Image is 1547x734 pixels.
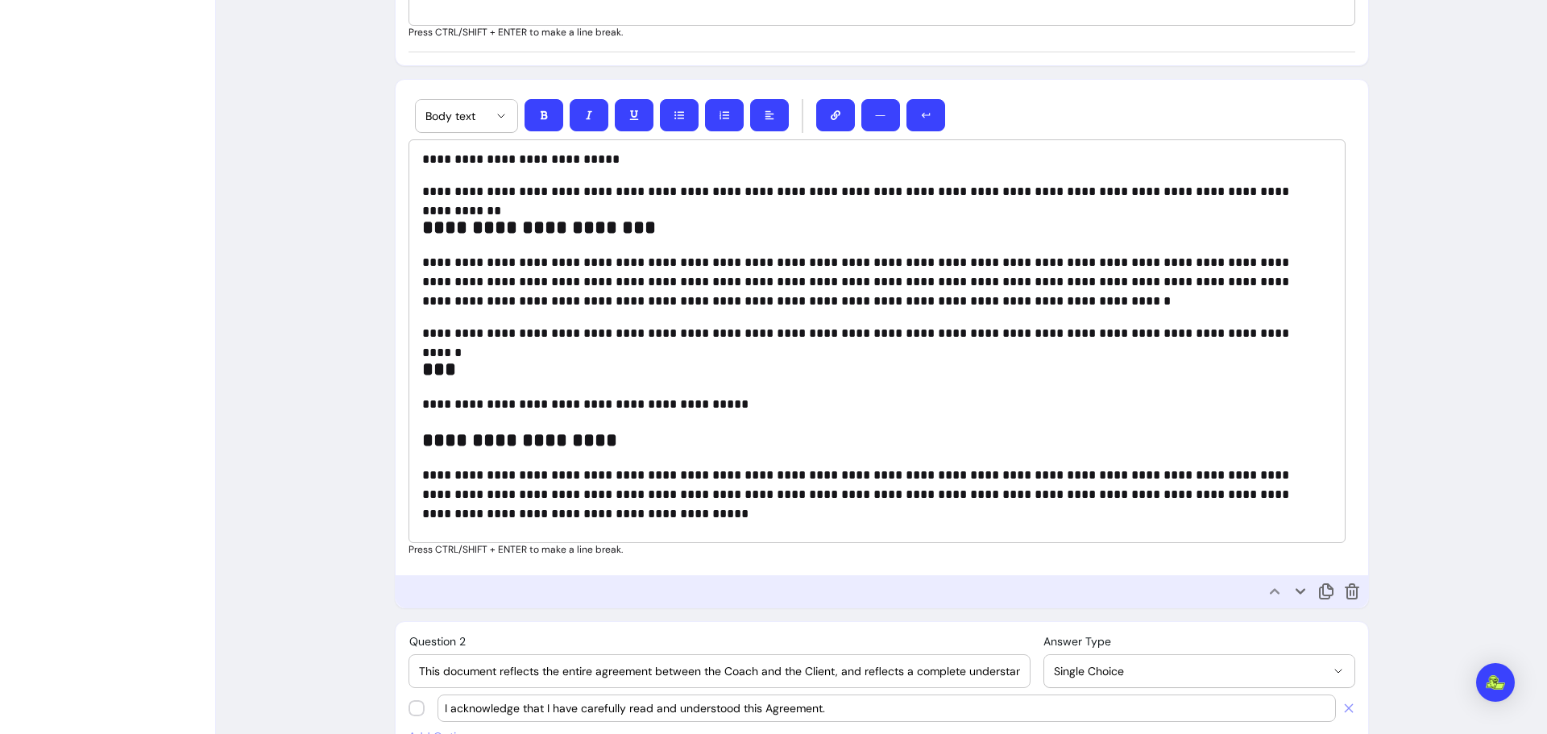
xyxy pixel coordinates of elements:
[1265,582,1284,601] span: Move up
[1317,582,1336,601] span: Duplicate
[1291,582,1310,601] span: Move down
[445,700,1329,716] input: Option 1
[416,100,517,132] button: Body text
[409,26,1355,39] p: Press CTRL/SHIFT + ENTER to make a line break.
[1054,663,1325,679] span: Single Choice
[861,99,900,131] button: ―
[409,543,1355,556] p: Press CTRL/SHIFT + ENTER to make a line break.
[409,634,466,649] span: Question 2
[419,663,1021,679] input: Question 2
[425,108,488,124] span: Body text
[1476,663,1515,702] div: Open Intercom Messenger
[1044,655,1354,687] button: Single Choice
